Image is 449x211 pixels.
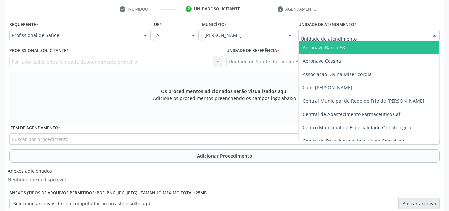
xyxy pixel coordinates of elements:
label: Unidade de atendimento [298,19,357,30]
span: Buscar por procedimento [12,136,68,143]
span: Os procedimentos adicionados serão visualizados aqui [161,88,288,95]
label: Anexos (Tipos de arquivos permitidos: PDF, PNG, JPG, JPEG) - Tamanho máximo total: 25MB [9,188,207,198]
label: Item de agendamento [9,123,60,133]
label: Unidade de referência [226,46,279,56]
h6: Anexos adicionados [8,168,67,174]
span: Adicione os procedimentos preenchendo os campos logo abaixo [153,95,296,102]
span: Aeronave Baron 58 [303,44,345,51]
span: Central de Abastecimento Farmaceutico Caf [303,111,400,117]
label: Requerente [9,19,38,30]
div: Unidade solicitante [194,6,240,12]
span: Caps [PERSON_NAME] [303,84,352,91]
input: Unidade de atendimento [301,32,426,45]
span: Aeronave Cessna [303,58,341,64]
label: UF [154,19,162,30]
label: Município [202,19,227,30]
div: 2 [186,6,192,12]
p: Nenhum anexo disponível. [8,176,67,183]
span: AL [156,32,185,39]
span: Profissional de Saúde [12,32,137,39]
span: [PERSON_NAME] [204,32,281,39]
span: Associacao Divina Misericordia [303,71,372,77]
span: Central Municipal de Rede de Frio de [PERSON_NAME] [303,98,424,104]
span: Centro Municipal de Especialidade Odontologica [303,124,411,131]
button: Adicionar Procedimento [9,149,440,163]
label: Profissional Solicitante [9,46,69,56]
span: Centro de Parto Normal Imaculada Conceicao [303,138,404,144]
span: Adicionar Procedimento [197,152,252,159]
